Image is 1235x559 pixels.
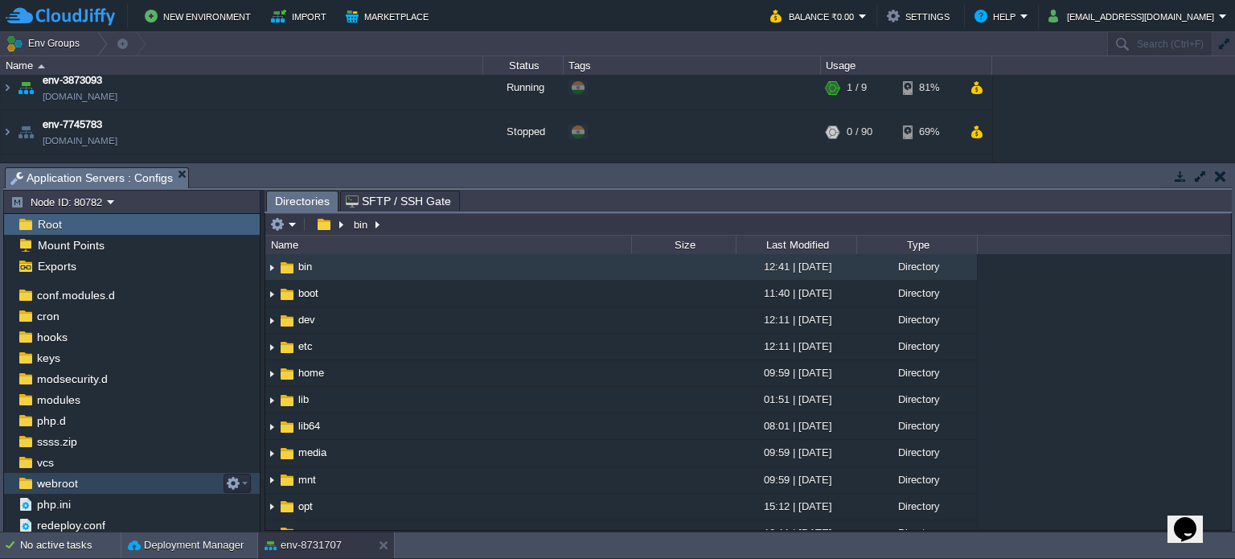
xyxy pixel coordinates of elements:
[296,260,314,273] a: bin
[736,334,856,359] div: 12:11 | [DATE]
[265,414,278,439] img: AMDAwAAAACH5BAEAAAAALAAAAAABAAEAAAICRAEAOw==
[564,56,820,75] div: Tags
[265,468,278,493] img: AMDAwAAAACH5BAEAAAAALAAAAAABAAEAAAICRAEAOw==
[1,110,14,154] img: AMDAwAAAACH5BAEAAAAALAAAAAABAAEAAAICRAEAOw==
[14,66,37,109] img: AMDAwAAAACH5BAEAAAAALAAAAAABAAEAAAICRAEAOw==
[43,161,102,177] a: env-8731707
[265,388,278,413] img: AMDAwAAAACH5BAEAAAAALAAAAAABAAEAAAICRAEAOw==
[1,66,14,109] img: AMDAwAAAACH5BAEAAAAALAAAAAABAAEAAAICRAEAOw==
[278,339,296,356] img: AMDAwAAAACH5BAEAAAAALAAAAAABAAEAAAICRAEAOw==
[847,154,878,198] div: 11 / 28
[34,393,83,407] a: modules
[296,366,326,380] a: home
[1167,495,1219,543] iframe: chat widget
[856,307,977,332] div: Directory
[145,6,256,26] button: New Environment
[34,518,108,532] a: redeploy.conf
[974,6,1020,26] button: Help
[2,56,482,75] div: Name
[34,413,68,428] a: php.d
[903,154,955,198] div: 28%
[278,259,296,277] img: AMDAwAAAACH5BAEAAAAALAAAAAABAAEAAAICRAEAOw==
[34,372,110,386] a: modsecurity.d
[43,72,102,88] a: env-3873093
[351,217,371,232] button: bin
[296,286,321,300] a: boot
[6,6,115,27] img: CloudJiffy
[736,281,856,306] div: 11:40 | [DATE]
[20,532,121,558] div: No active tasks
[265,521,278,546] img: AMDAwAAAACH5BAEAAAAALAAAAAABAAEAAAICRAEAOw==
[296,473,318,487] span: mnt
[34,309,62,323] a: cron
[856,467,977,492] div: Directory
[856,520,977,545] div: Directory
[737,236,856,254] div: Last Modified
[847,66,867,109] div: 1 / 9
[265,537,342,553] button: env-8731707
[43,133,117,149] a: [DOMAIN_NAME]
[35,217,64,232] a: Root
[265,255,278,280] img: AMDAwAAAACH5BAEAAAAALAAAAAABAAEAAAICRAEAOw==
[847,110,872,154] div: 0 / 90
[278,365,296,383] img: AMDAwAAAACH5BAEAAAAALAAAAAABAAEAAAICRAEAOw==
[856,254,977,279] div: Directory
[296,339,315,353] a: etc
[483,154,564,198] div: Running
[633,236,736,254] div: Size
[483,66,564,109] div: Running
[1048,6,1219,26] button: [EMAIL_ADDRESS][DOMAIN_NAME]
[346,6,433,26] button: Marketplace
[770,6,859,26] button: Balance ₹0.00
[296,419,322,433] span: lib64
[296,446,329,459] a: media
[34,455,56,470] a: vcs
[265,361,278,386] img: AMDAwAAAACH5BAEAAAAALAAAAAABAAEAAAICRAEAOw==
[34,330,70,344] a: hooks
[35,259,79,273] span: Exports
[858,236,977,254] div: Type
[1,154,14,198] img: AMDAwAAAACH5BAEAAAAALAAAAAABAAEAAAICRAEAOw==
[128,537,244,553] button: Deployment Manager
[265,308,278,333] img: AMDAwAAAACH5BAEAAAAALAAAAAABAAEAAAICRAEAOw==
[278,471,296,489] img: AMDAwAAAACH5BAEAAAAALAAAAAABAAEAAAICRAEAOw==
[856,360,977,385] div: Directory
[34,497,73,512] a: php.ini
[34,288,117,302] span: conf.modules.d
[856,413,977,438] div: Directory
[267,236,631,254] div: Name
[34,476,80,491] a: webroot
[278,524,296,542] img: AMDAwAAAACH5BAEAAAAALAAAAAABAAEAAAICRAEAOw==
[483,110,564,154] div: Stopped
[265,495,278,520] img: AMDAwAAAACH5BAEAAAAALAAAAAABAAEAAAICRAEAOw==
[278,498,296,516] img: AMDAwAAAACH5BAEAAAAALAAAAAABAAEAAAICRAEAOw==
[296,499,315,513] a: opt
[822,56,991,75] div: Usage
[856,440,977,465] div: Directory
[265,282,278,306] img: AMDAwAAAACH5BAEAAAAALAAAAAABAAEAAAICRAEAOw==
[296,393,311,406] a: lib
[278,418,296,436] img: AMDAwAAAACH5BAEAAAAALAAAAAABAAEAAAICRAEAOw==
[736,307,856,332] div: 12:11 | [DATE]
[43,117,102,133] a: env-7745783
[856,387,977,412] div: Directory
[275,191,330,212] span: Directories
[278,445,296,462] img: AMDAwAAAACH5BAEAAAAALAAAAAABAAEAAAICRAEAOw==
[34,351,63,365] a: keys
[903,66,955,109] div: 81%
[278,286,296,303] img: AMDAwAAAACH5BAEAAAAALAAAAAABAAEAAAICRAEAOw==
